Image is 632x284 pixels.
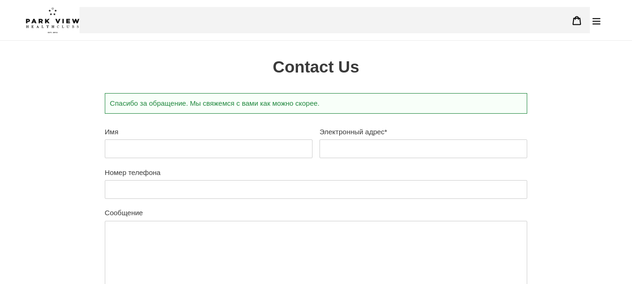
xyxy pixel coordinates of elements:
[105,127,312,138] label: Имя
[26,7,80,33] img: Park view health clubs is a gym near you.
[105,167,527,178] label: Номер телефона
[105,208,527,218] label: Сообщение
[320,127,527,138] label: Электронный адрес
[105,57,527,77] h1: Contact Us
[105,93,527,114] p: Спасибо за обращение. Мы свяжемся с вами как можно скорее.
[587,10,606,30] button: Меню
